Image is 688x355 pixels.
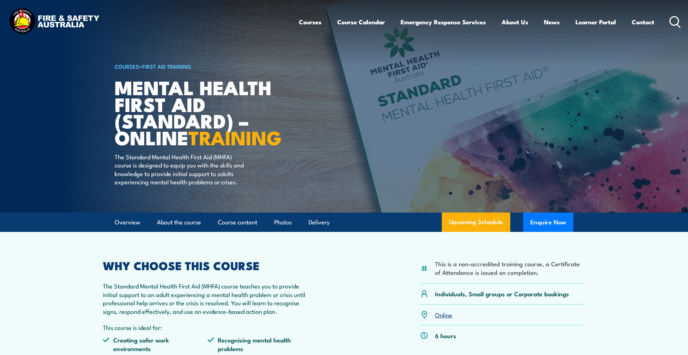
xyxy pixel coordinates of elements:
[115,213,140,232] a: Overview
[435,331,456,340] p: 6 hours
[103,260,312,270] h2: WHY CHOOSE THIS COURSE
[435,290,569,298] p: Individuals, Small groups or Corporate bookings
[435,259,585,276] li: This is a non-accredited training course, a Certificate of Attendance is issued on completion.
[274,213,292,232] a: Photos
[442,213,510,232] a: Upcoming Schedule
[142,62,191,70] a: First Aid Training
[309,213,330,232] a: Delivery
[115,79,292,146] h1: Mental Health First Aid (Standard) – Online
[188,122,282,152] strong: TRAINING
[103,282,312,315] p: The Standard Mental Health First Aid (MHFA) course teaches you to provide initial support to an a...
[157,213,201,232] a: About the course
[575,13,616,31] a: Learner Portal
[115,62,139,70] a: COURSES
[401,13,486,31] a: Emergency Response Services
[435,310,452,319] a: Online
[632,13,654,31] a: Contact
[337,13,385,31] a: Course Calendar
[103,323,312,331] p: This course is ideal for:
[299,13,321,31] a: Courses
[115,152,245,186] p: The Standard Mental Health First Aid (MHFA) course is designed to equip you with the skills and k...
[544,13,560,31] a: News
[115,62,292,70] h6: >
[207,336,312,352] li: Recognising mental health problems
[103,336,207,352] li: Creating safer work environments
[502,13,528,31] a: About Us
[218,213,257,232] a: Course content
[523,213,573,232] button: Enquire Now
